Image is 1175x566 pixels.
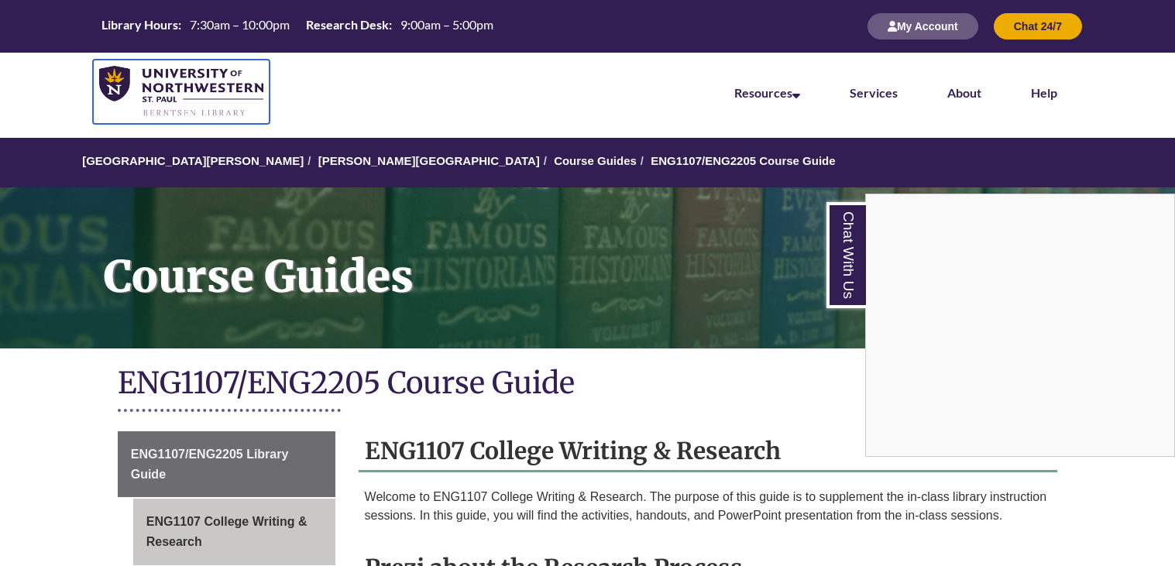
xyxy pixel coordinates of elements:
[99,66,263,118] img: UNWSP Library Logo
[850,85,898,100] a: Services
[734,85,800,100] a: Resources
[947,85,981,100] a: About
[1031,85,1057,100] a: Help
[866,194,1174,456] iframe: Chat Widget
[826,202,866,308] a: Chat With Us
[865,194,1175,457] div: Chat With Us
